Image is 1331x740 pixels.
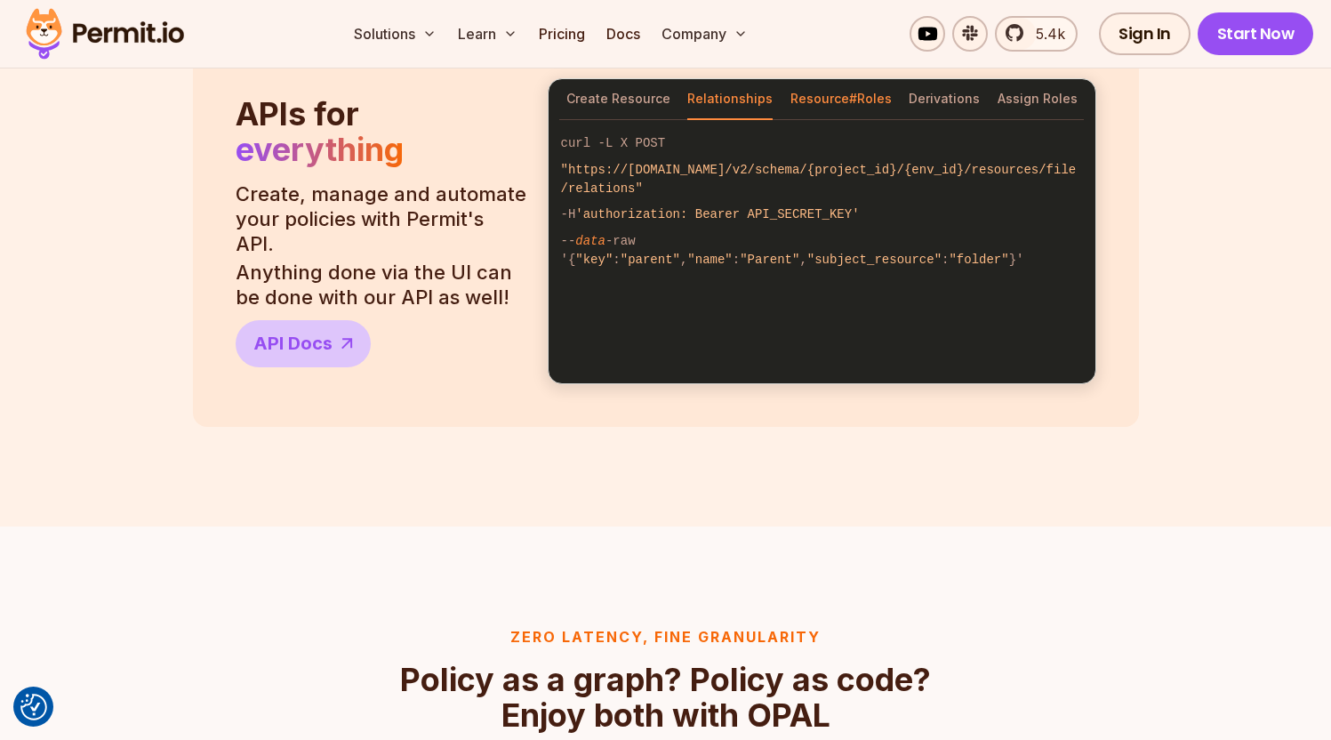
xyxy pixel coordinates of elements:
[20,694,47,720] button: Consent Preferences
[236,181,526,256] p: Create, manage and automate your policies with Permit's API.
[740,253,799,267] span: "Parent"
[599,16,647,52] a: Docs
[566,79,670,120] button: Create Resource
[451,16,525,52] button: Learn
[687,253,732,267] span: "name"
[20,694,47,720] img: Revisit consent button
[654,16,755,52] button: Company
[549,202,1095,228] code: -H
[253,331,333,356] span: API Docs
[995,16,1078,52] a: 5.4k
[1025,23,1065,44] span: 5.4k
[575,207,859,221] span: 'authorization: Bearer API_SECRET_KEY'
[621,253,680,267] span: "parent"
[807,253,942,267] span: "subject_resource"
[575,253,613,267] span: "key"
[687,79,773,120] button: Relationships
[236,320,371,367] a: API Docs
[998,79,1078,120] button: Assign Roles
[1099,12,1191,55] a: Sign In
[949,253,1008,267] span: "folder"
[381,626,950,647] h3: Zero latency, fine granularity
[236,94,359,133] span: APIs for
[236,260,526,310] p: Anything done via the UI can be done with our API as well!
[549,131,1095,157] code: curl -L X POST
[381,662,950,733] h2: Policy as a graph? Policy as code? Enjoy both with OPAL
[532,16,592,52] a: Pricing
[18,4,192,64] img: Permit logo
[790,79,892,120] button: Resource#Roles
[909,79,980,120] button: Derivations
[347,16,444,52] button: Solutions
[236,130,404,169] span: everything
[549,228,1095,272] code: -- -raw '{ : , : , : }'
[1198,12,1314,55] a: Start Now
[575,234,605,248] span: data
[561,163,1077,196] span: "https://[DOMAIN_NAME]/v2/schema/{project_id}/{env_id}/resources/file/relations"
